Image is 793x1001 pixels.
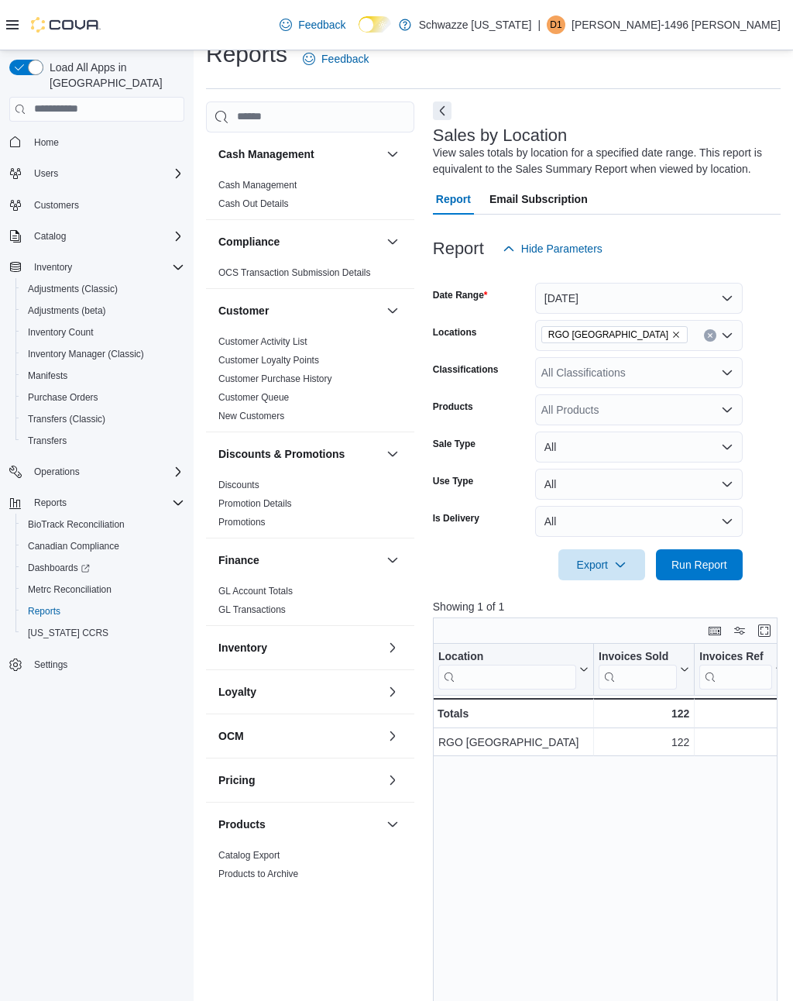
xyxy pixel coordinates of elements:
button: Inventory [3,256,191,278]
span: Dashboards [28,562,90,574]
h3: OCM [218,728,244,744]
button: Operations [28,463,86,481]
div: Products [206,846,414,889]
div: Finance [206,582,414,625]
button: Pricing [218,772,380,788]
button: Inventory Manager (Classic) [15,343,191,365]
nav: Complex example [9,125,184,717]
span: Report [436,184,471,215]
button: Inventory [383,638,402,657]
a: GL Transactions [218,604,286,615]
button: Enter fullscreen [755,621,774,640]
a: Settings [28,655,74,674]
a: Transfers [22,432,73,450]
a: Feedback [273,9,352,40]
span: Email Subscription [489,184,588,215]
div: Cash Management [206,176,414,219]
button: Adjustments (beta) [15,300,191,322]
h3: Loyalty [218,684,256,700]
span: Hide Parameters [521,241,602,256]
span: Canadian Compliance [22,537,184,556]
div: View sales totals by location for a specified date range. This report is equivalent to the Sales ... [433,145,773,177]
span: Export [568,549,636,580]
div: 0 [699,704,784,723]
span: Run Report [671,557,727,573]
span: Inventory [28,258,184,277]
h3: Pricing [218,772,255,788]
a: Products to Archive [218,869,298,879]
span: [US_STATE] CCRS [28,627,108,639]
a: Canadian Compliance [22,537,125,556]
label: Locations [433,326,477,339]
button: OCM [383,727,402,745]
a: Manifests [22,366,74,385]
span: Home [28,132,184,152]
h3: Report [433,239,484,258]
span: Inventory Count [28,326,94,339]
span: Purchase Orders [28,391,98,404]
button: BioTrack Reconciliation [15,514,191,535]
button: Compliance [383,232,402,251]
span: Transfers [22,432,184,450]
a: Cash Management [218,180,297,191]
button: Products [383,815,402,834]
span: Customers [28,195,184,215]
a: Promotions [218,517,266,528]
span: Inventory Manager (Classic) [28,348,144,360]
h3: Inventory [218,640,267,655]
button: Location [438,649,589,689]
span: Transfers (Classic) [22,410,184,428]
div: Location [438,649,576,689]
a: Customer Purchase History [218,373,332,384]
button: [DATE] [535,283,743,314]
span: Home [34,136,59,149]
a: Catalog Export [218,850,280,861]
p: [PERSON_NAME]-1496 [PERSON_NAME] [572,15,781,34]
button: Inventory [28,258,78,277]
div: Totals [438,704,589,723]
button: All [535,432,743,463]
button: Customers [3,194,191,216]
p: | [537,15,541,34]
span: Adjustments (beta) [22,301,184,320]
a: Dashboards [22,559,96,577]
button: Inventory Count [15,322,191,343]
a: New Customers [218,411,284,421]
label: Sale Type [433,438,475,450]
span: Inventory [34,261,72,273]
a: Cash Out Details [218,198,289,209]
span: Customers [34,199,79,212]
span: Adjustments (beta) [28,304,106,317]
h1: Reports [206,39,287,70]
h3: Compliance [218,234,280,249]
a: Reports [22,602,67,621]
button: Hide Parameters [496,233,609,264]
button: [US_STATE] CCRS [15,622,191,644]
a: Discounts [218,480,259,490]
div: Location [438,649,576,664]
a: Customer Loyalty Points [218,355,319,366]
span: Feedback [298,17,345,33]
a: [US_STATE] CCRS [22,624,115,642]
span: Adjustments (Classic) [28,283,118,295]
button: Reports [3,492,191,514]
label: Products [433,401,473,413]
button: Run Report [656,549,743,580]
button: Users [28,164,64,183]
button: Adjustments (Classic) [15,278,191,300]
span: Users [28,164,184,183]
button: Keyboard shortcuts [705,621,724,640]
span: Metrc Reconciliation [22,580,184,599]
a: Customer Activity List [218,336,307,347]
span: Catalog [28,227,184,246]
span: BioTrack Reconciliation [28,518,125,531]
div: 122 [599,733,689,752]
span: Manifests [22,366,184,385]
button: Catalog [3,225,191,247]
button: All [535,506,743,537]
a: Transfers (Classic) [22,410,112,428]
a: GL Account Totals [218,586,293,597]
button: Next [433,101,451,120]
div: RGO [GEOGRAPHIC_DATA] [438,733,589,752]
